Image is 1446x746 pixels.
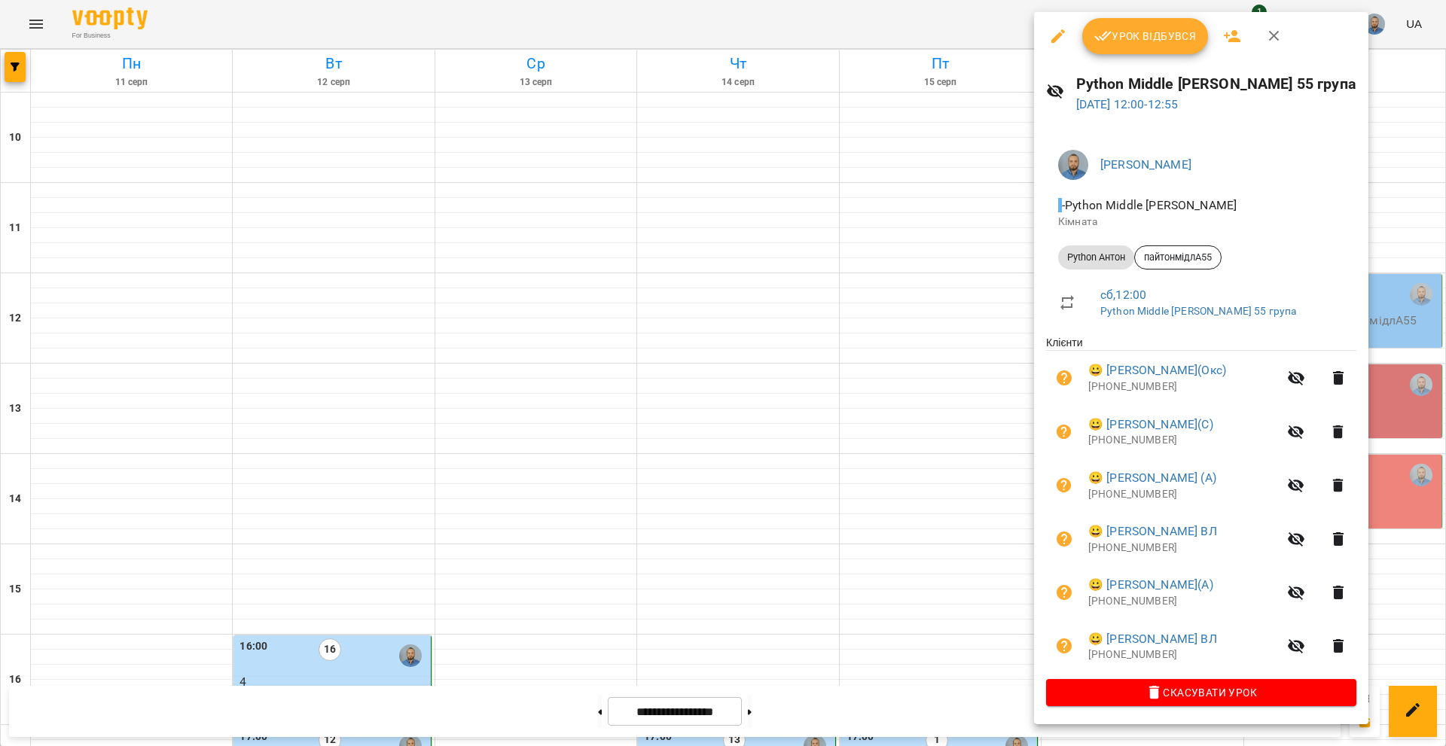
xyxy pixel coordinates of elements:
[1046,574,1082,611] button: Візит ще не сплачено. Додати оплату?
[1058,251,1134,264] span: Python Антон
[1100,305,1296,317] a: Python Middle [PERSON_NAME] 55 група
[1058,198,1240,212] span: - Python Middle [PERSON_NAME]
[1094,27,1197,45] span: Урок відбувся
[1046,360,1082,396] button: Візит ще не сплачено. Додати оплату?
[1076,97,1179,111] a: [DATE] 12:00-12:55
[1088,630,1217,648] a: 😀 [PERSON_NAME] ВЛ
[1134,245,1222,269] div: пайтонмідлА55
[1046,335,1356,678] ul: Клієнти
[1088,540,1278,556] p: [PHONE_NUMBER]
[1046,414,1082,450] button: Візит ще не сплачено. Додати оплату?
[1046,628,1082,664] button: Візит ще не сплачено. Додати оплату?
[1088,469,1216,487] a: 😀 [PERSON_NAME] (А)
[1046,679,1356,706] button: Скасувати Урок
[1088,647,1278,662] p: [PHONE_NUMBER]
[1135,251,1221,264] span: пайтонмідлА55
[1100,157,1191,172] a: [PERSON_NAME]
[1088,576,1213,594] a: 😀 [PERSON_NAME](А)
[1088,487,1278,502] p: [PHONE_NUMBER]
[1058,150,1088,180] img: 2a5fecbf94ce3b4251e242cbcf70f9d8.jpg
[1088,416,1213,434] a: 😀 [PERSON_NAME](С)
[1088,594,1278,609] p: [PHONE_NUMBER]
[1076,72,1356,96] h6: Python Middle [PERSON_NAME] 55 група
[1100,288,1146,302] a: сб , 12:00
[1058,684,1344,702] span: Скасувати Урок
[1088,379,1278,394] p: [PHONE_NUMBER]
[1088,361,1226,379] a: 😀 [PERSON_NAME](Окс)
[1058,215,1344,230] p: Кімната
[1082,18,1209,54] button: Урок відбувся
[1046,467,1082,504] button: Візит ще не сплачено. Додати оплату?
[1088,522,1217,540] a: 😀 [PERSON_NAME] ВЛ
[1046,521,1082,557] button: Візит ще не сплачено. Додати оплату?
[1088,433,1278,448] p: [PHONE_NUMBER]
